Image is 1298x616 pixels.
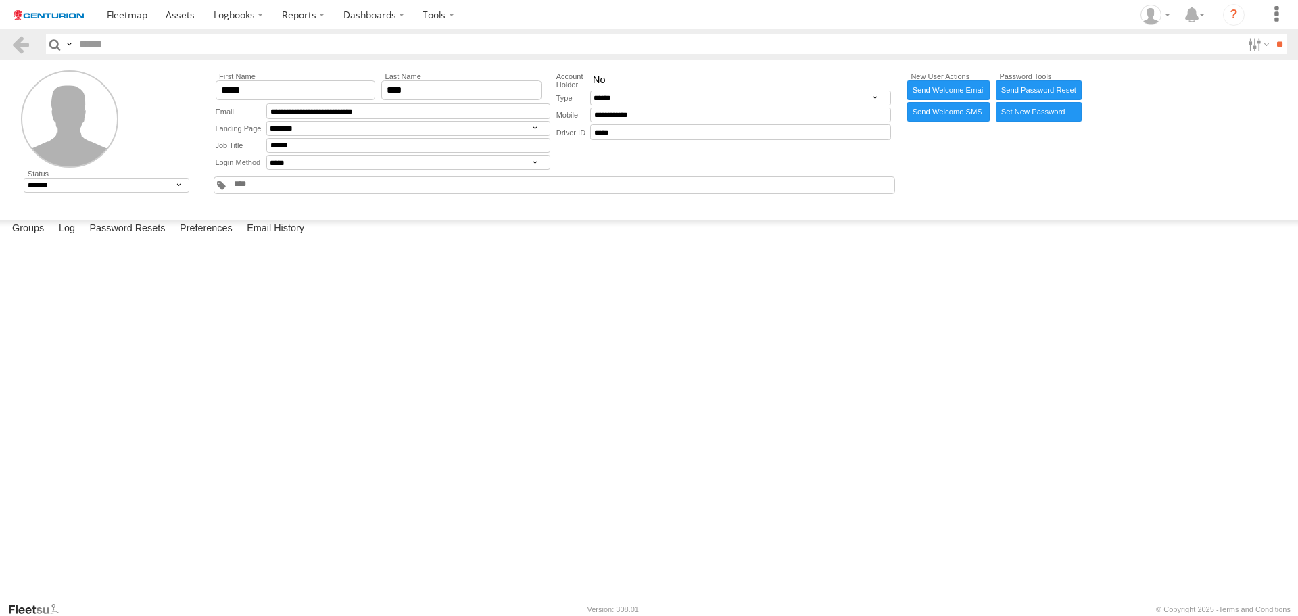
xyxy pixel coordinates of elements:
[64,34,74,54] label: Search Query
[216,121,266,136] label: Landing Page
[216,155,266,170] label: Login Method
[1136,5,1175,25] div: John Maglantay
[556,91,590,105] label: Type
[216,72,376,80] label: First Name
[381,72,542,80] label: Last Name
[907,72,990,80] label: New User Actions
[996,72,1081,80] label: Password Tools
[173,220,239,239] label: Preferences
[996,102,1081,122] label: Manually enter new password
[7,602,70,616] a: Visit our Website
[14,10,84,20] img: logo.svg
[996,80,1081,100] a: Send Password Reset
[907,80,990,100] a: Send Welcome Email
[1156,605,1291,613] div: © Copyright 2025 -
[593,74,605,87] span: No
[1223,4,1245,26] i: ?
[216,138,266,153] label: Job Title
[1219,605,1291,613] a: Terms and Conditions
[556,108,590,123] label: Mobile
[82,220,172,239] label: Password Resets
[587,605,639,613] div: Version: 308.01
[11,34,30,54] a: Back to previous Page
[216,103,266,119] label: Email
[1243,34,1272,54] label: Search Filter Options
[556,124,590,140] label: Driver ID
[907,102,990,122] a: Send Welcome SMS
[240,220,311,239] label: Email History
[556,72,590,89] label: Account Holder
[52,220,82,239] label: Log
[5,220,51,239] label: Groups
